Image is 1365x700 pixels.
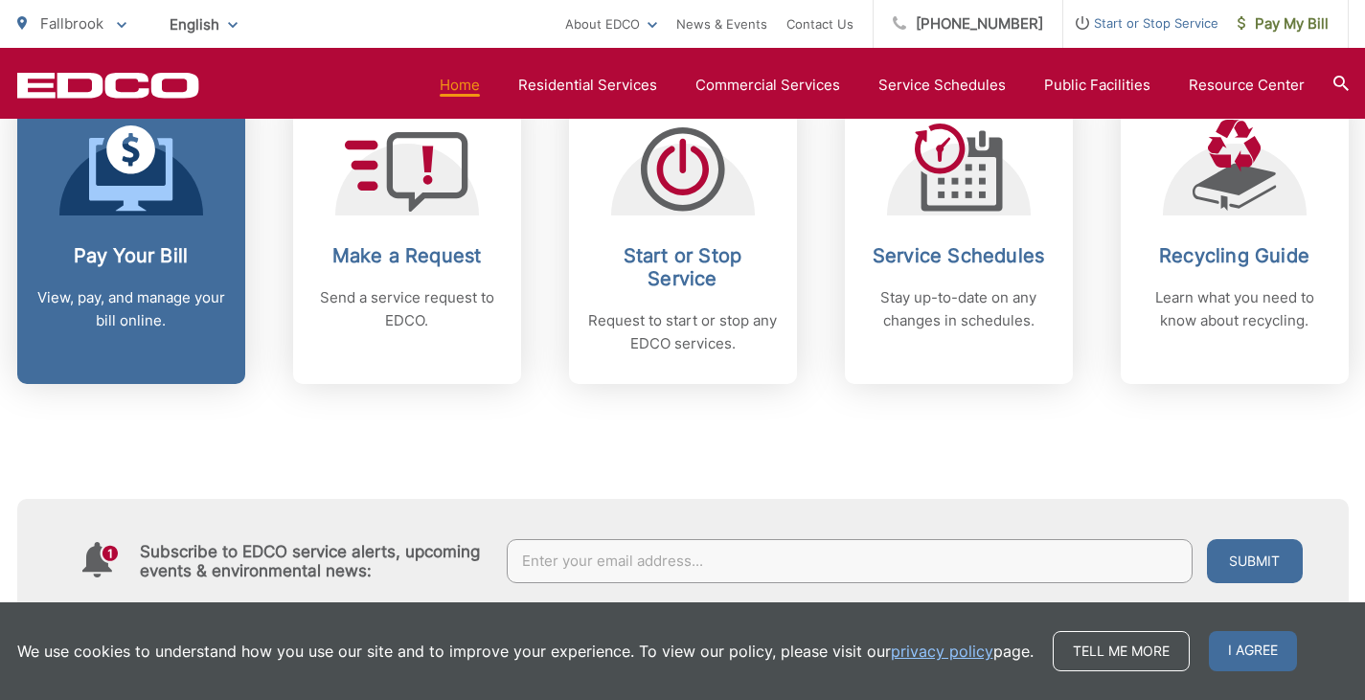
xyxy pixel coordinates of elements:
[440,74,480,97] a: Home
[1044,74,1150,97] a: Public Facilities
[40,14,103,33] span: Fallbrook
[786,12,853,35] a: Contact Us
[518,74,657,97] a: Residential Services
[17,640,1034,663] p: We use cookies to understand how you use our site and to improve your experience. To view our pol...
[695,74,840,97] a: Commercial Services
[864,244,1054,267] h2: Service Schedules
[17,91,245,384] a: Pay Your Bill View, pay, and manage your bill online.
[155,8,252,41] span: English
[845,91,1073,384] a: Service Schedules Stay up-to-date on any changes in schedules.
[588,309,778,355] p: Request to start or stop any EDCO services.
[864,286,1054,332] p: Stay up-to-date on any changes in schedules.
[312,286,502,332] p: Send a service request to EDCO.
[588,244,778,290] h2: Start or Stop Service
[312,244,502,267] h2: Make a Request
[36,244,226,267] h2: Pay Your Bill
[140,542,489,580] h4: Subscribe to EDCO service alerts, upcoming events & environmental news:
[878,74,1006,97] a: Service Schedules
[565,12,657,35] a: About EDCO
[1189,74,1305,97] a: Resource Center
[1238,12,1329,35] span: Pay My Bill
[507,539,1193,583] input: Enter your email address...
[36,286,226,332] p: View, pay, and manage your bill online.
[676,12,767,35] a: News & Events
[891,640,993,663] a: privacy policy
[17,72,199,99] a: EDCD logo. Return to the homepage.
[293,91,521,384] a: Make a Request Send a service request to EDCO.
